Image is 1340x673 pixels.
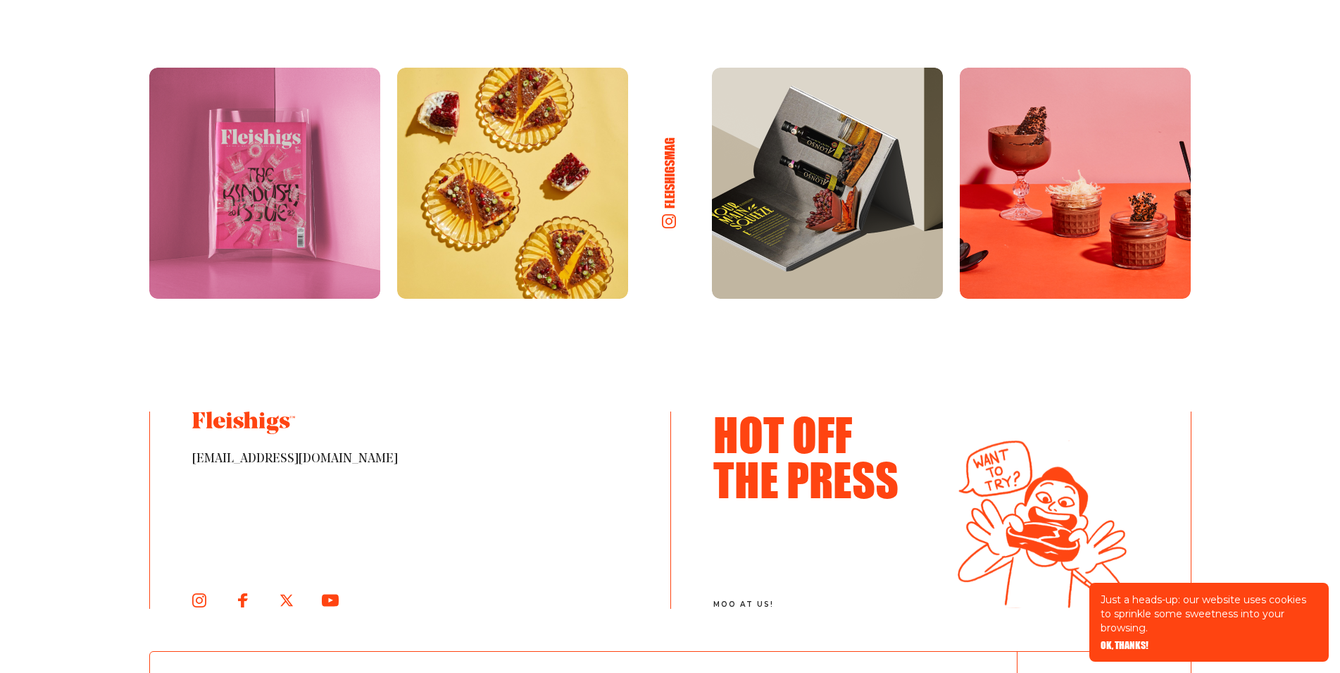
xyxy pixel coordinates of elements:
[397,68,628,299] img: Instagram Photo 2
[192,451,628,468] span: [EMAIL_ADDRESS][DOMAIN_NAME]
[713,600,925,609] span: moo at us!
[1101,593,1317,635] p: Just a heads-up: our website uses cookies to sprinkle some sweetness into your browsing.
[713,412,918,502] h3: Hot Off The Press
[149,68,380,299] img: Instagram Photo 1
[645,121,694,245] a: fleishigsmag
[662,137,677,209] h6: fleishigsmag
[712,68,943,299] img: Instagram Photo 3
[960,68,1191,299] img: Instagram Photo 4
[1101,641,1148,650] button: OK, THANKS!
